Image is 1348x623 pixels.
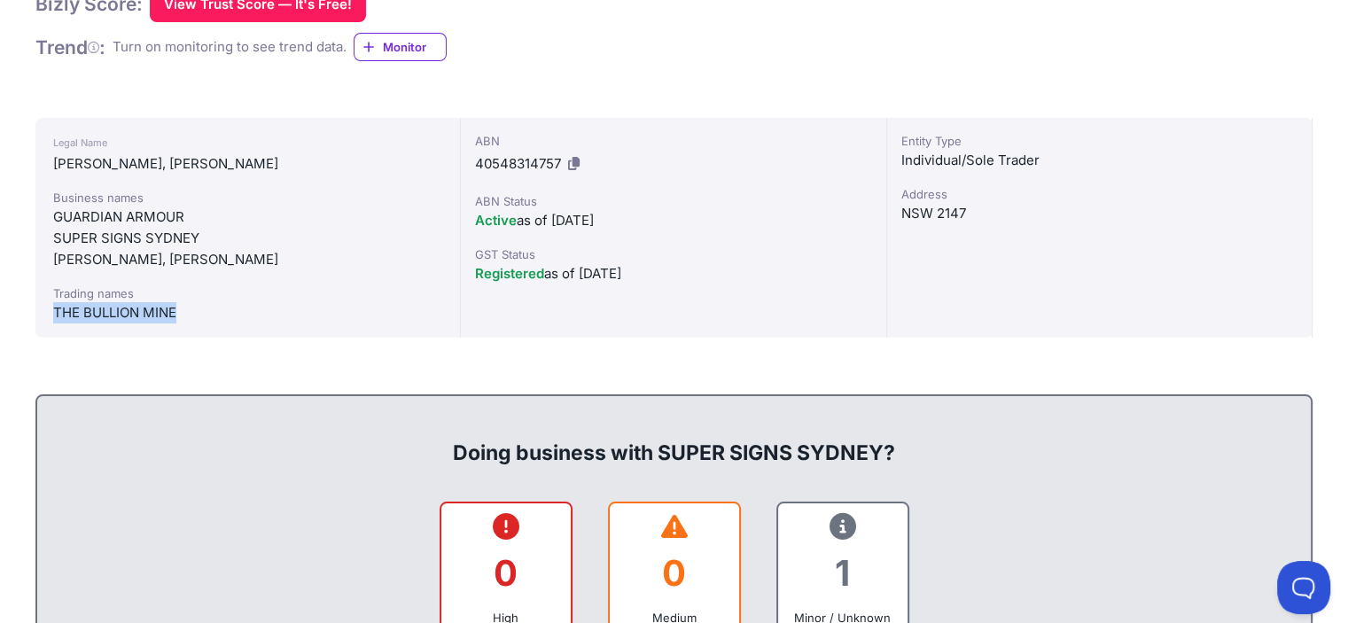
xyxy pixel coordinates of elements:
[53,302,442,323] div: THE BULLION MINE
[624,537,725,609] div: 0
[901,132,1297,150] div: Entity Type
[53,153,442,175] div: [PERSON_NAME], [PERSON_NAME]
[1277,561,1330,614] iframe: Toggle Customer Support
[792,537,893,609] div: 1
[383,38,446,56] span: Monitor
[53,132,442,153] div: Legal Name
[901,203,1297,224] div: NSW 2147
[475,210,871,231] div: as of [DATE]
[475,265,544,282] span: Registered
[456,537,557,609] div: 0
[53,189,442,206] div: Business names
[53,249,442,270] div: [PERSON_NAME], [PERSON_NAME]
[55,410,1293,467] div: Doing business with SUPER SIGNS SYDNEY?
[475,155,561,172] span: 40548314757
[475,245,871,263] div: GST Status
[113,37,347,58] div: Turn on monitoring to see trend data.
[901,150,1297,171] div: Individual/Sole Trader
[475,192,871,210] div: ABN Status
[53,206,442,228] div: GUARDIAN ARMOUR
[35,35,105,59] h1: Trend :
[475,132,871,150] div: ABN
[901,185,1297,203] div: Address
[53,284,442,302] div: Trading names
[354,33,447,61] a: Monitor
[53,228,442,249] div: SUPER SIGNS SYDNEY
[475,212,517,229] span: Active
[475,263,871,284] div: as of [DATE]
